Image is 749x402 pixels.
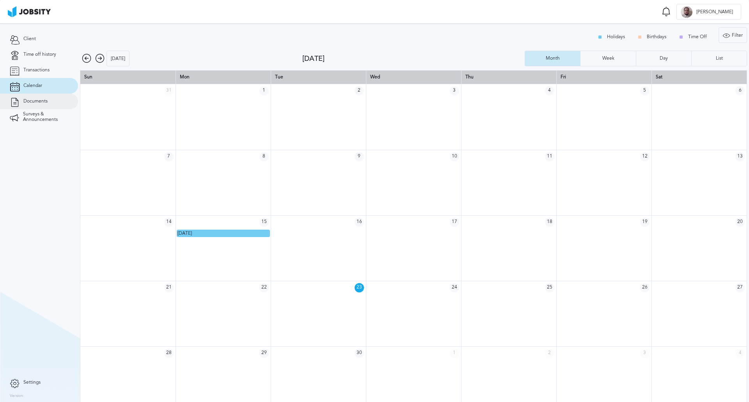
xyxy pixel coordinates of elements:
span: 30 [355,349,364,358]
div: Week [598,56,618,61]
span: Mon [180,74,190,80]
span: 6 [735,86,745,96]
div: [DATE] [107,51,129,67]
span: 2 [545,349,554,358]
div: [DATE] [302,55,525,63]
span: 27 [735,283,745,292]
button: Day [636,51,691,66]
span: 24 [450,283,459,292]
span: 1 [259,86,269,96]
div: Day [656,56,672,61]
div: List [712,56,727,61]
label: Version: [10,394,24,398]
span: Wed [370,74,380,80]
span: 17 [450,218,459,227]
span: 12 [640,152,650,161]
span: 5 [640,86,650,96]
span: Time off history [23,52,56,57]
button: [DATE] [106,51,130,66]
span: Surveys & Announcements [23,112,68,122]
button: J[PERSON_NAME] [676,4,741,19]
span: 4 [545,86,554,96]
span: 4 [735,349,745,358]
span: 23 [355,283,364,292]
span: [PERSON_NAME] [692,9,737,15]
span: 26 [640,283,650,292]
span: Documents [23,99,48,104]
span: 11 [545,152,554,161]
button: Month [525,51,580,66]
span: 3 [450,86,459,96]
span: 1 [450,349,459,358]
span: 22 [259,283,269,292]
span: 21 [164,283,174,292]
span: Sat [656,74,662,80]
span: 18 [545,218,554,227]
span: Transactions [23,67,50,73]
span: 29 [259,349,269,358]
span: 28 [164,349,174,358]
button: Filter [719,27,747,43]
div: Month [542,56,564,61]
span: 10 [450,152,459,161]
button: Week [580,51,635,66]
span: Sun [84,74,92,80]
span: 20 [735,218,745,227]
span: Settings [23,380,41,385]
span: 3 [640,349,650,358]
span: 15 [259,218,269,227]
span: 25 [545,283,554,292]
span: Client [23,36,36,42]
button: List [691,51,747,66]
span: 16 [355,218,364,227]
span: 2 [355,86,364,96]
span: 31 [164,86,174,96]
span: 8 [259,152,269,161]
img: ab4bad089aa723f57921c736e9817d99.png [8,6,51,17]
span: Calendar [23,83,42,89]
span: 19 [640,218,650,227]
div: J [681,6,692,18]
span: Fri [561,74,566,80]
span: [DATE] [177,230,192,236]
span: Thu [465,74,474,80]
span: 9 [355,152,364,161]
span: 13 [735,152,745,161]
span: 14 [164,218,174,227]
span: 7 [164,152,174,161]
div: Filter [719,28,747,43]
span: Tue [275,74,283,80]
